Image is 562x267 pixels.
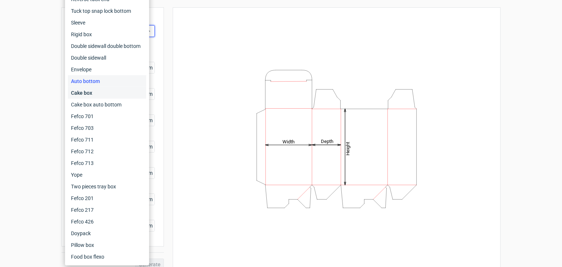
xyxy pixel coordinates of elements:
[68,29,146,40] div: Rigid box
[68,181,146,192] div: Two pieces tray box
[68,251,146,263] div: Food box flexo
[68,122,146,134] div: Fefco 703
[68,99,146,110] div: Cake box auto bottom
[68,204,146,216] div: Fefco 217
[68,192,146,204] div: Fefco 201
[68,146,146,157] div: Fefco 712
[68,157,146,169] div: Fefco 713
[282,139,295,144] tspan: Width
[68,169,146,181] div: Yope
[321,139,333,144] tspan: Depth
[68,52,146,64] div: Double sidewall
[68,17,146,29] div: Sleeve
[68,110,146,122] div: Fefco 701
[68,239,146,251] div: Pillow box
[68,75,146,87] div: Auto bottom
[68,134,146,146] div: Fefco 711
[68,87,146,99] div: Cake box
[68,64,146,75] div: Envelope
[68,227,146,239] div: Doypack
[345,142,351,155] tspan: Height
[68,5,146,17] div: Tuck top snap lock bottom
[68,216,146,227] div: Fefco 426
[68,40,146,52] div: Double sidewall double bottom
